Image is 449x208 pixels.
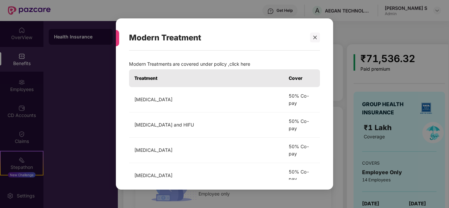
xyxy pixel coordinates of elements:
td: 50% Co-pay [283,112,320,138]
th: Cover [283,69,320,87]
td: [MEDICAL_DATA] [129,138,283,163]
td: 50% Co-pay [283,163,320,188]
td: 50% Co-pay [283,87,320,112]
td: 50% Co-pay [283,138,320,163]
p: Modern Treatments are covered under policy ,click here [129,60,320,68]
span: close [313,35,317,40]
td: [MEDICAL_DATA] [129,163,283,188]
th: Treatment [129,69,283,87]
td: [MEDICAL_DATA] and HIFU [129,112,283,138]
div: Modern Treatment [129,25,304,51]
td: [MEDICAL_DATA] [129,87,283,112]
